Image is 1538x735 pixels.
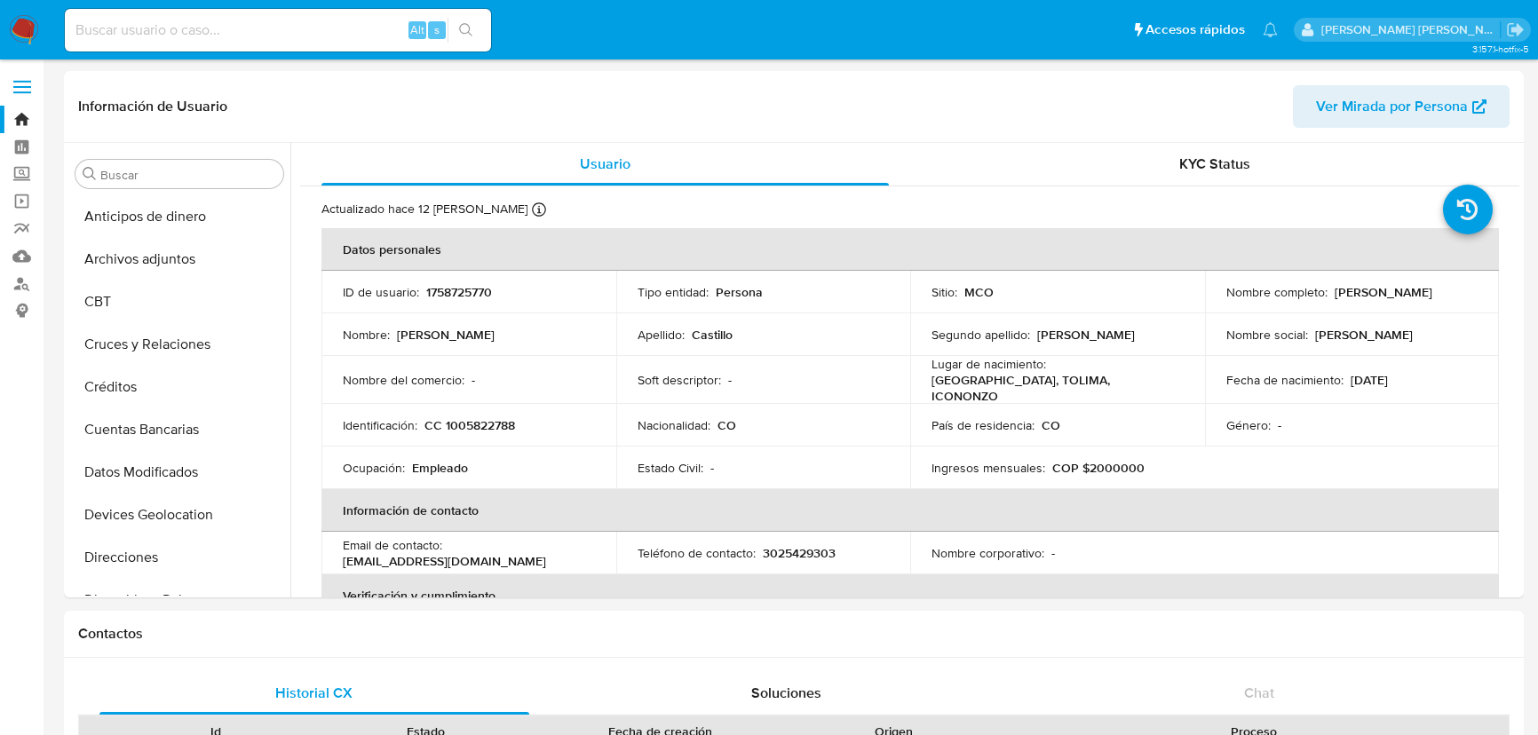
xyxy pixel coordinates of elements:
[343,327,390,343] p: Nombre :
[932,417,1035,433] p: País de residencia :
[1316,85,1468,128] span: Ver Mirada por Persona
[78,98,227,115] h1: Información de Usuario
[710,460,714,476] p: -
[580,154,630,174] span: Usuario
[68,366,290,408] button: Créditos
[964,284,994,300] p: MCO
[717,417,736,433] p: CO
[343,372,464,388] p: Nombre del comercio :
[343,284,419,300] p: ID de usuario :
[728,372,732,388] p: -
[412,460,468,476] p: Empleado
[1052,460,1145,476] p: COP $2000000
[1293,85,1510,128] button: Ver Mirada por Persona
[932,327,1030,343] p: Segundo apellido :
[68,536,290,579] button: Direcciones
[424,417,515,433] p: CC 1005822788
[321,228,1499,271] th: Datos personales
[343,460,405,476] p: Ocupación :
[751,683,821,703] span: Soluciones
[1506,20,1525,39] a: Salir
[68,238,290,281] button: Archivos adjuntos
[78,625,1510,643] h1: Contactos
[716,284,763,300] p: Persona
[343,537,442,553] p: Email de contacto :
[343,417,417,433] p: Identificación :
[1042,417,1060,433] p: CO
[932,284,957,300] p: Sitio :
[638,327,685,343] p: Apellido :
[448,18,484,43] button: search-icon
[68,323,290,366] button: Cruces y Relaciones
[68,195,290,238] button: Anticipos de dinero
[434,21,440,38] span: s
[1226,372,1344,388] p: Fecha de nacimiento :
[410,21,424,38] span: Alt
[763,545,836,561] p: 3025429303
[932,460,1045,476] p: Ingresos mensuales :
[472,372,475,388] p: -
[321,489,1499,532] th: Información de contacto
[1351,372,1388,388] p: [DATE]
[397,327,495,343] p: [PERSON_NAME]
[1244,683,1274,703] span: Chat
[638,417,710,433] p: Nacionalidad :
[932,356,1046,372] p: Lugar de nacimiento :
[1278,417,1281,433] p: -
[68,579,290,621] button: Dispositivos Point
[932,372,1177,404] p: [GEOGRAPHIC_DATA], TOLIMA, ICONONZO
[1146,20,1245,39] span: Accesos rápidos
[1335,284,1432,300] p: [PERSON_NAME]
[321,201,527,217] p: Actualizado hace 12 [PERSON_NAME]
[1037,327,1135,343] p: [PERSON_NAME]
[1051,545,1055,561] p: -
[692,327,733,343] p: Castillo
[83,167,97,181] button: Buscar
[321,574,1499,617] th: Verificación y cumplimiento
[1226,284,1328,300] p: Nombre completo :
[68,494,290,536] button: Devices Geolocation
[68,281,290,323] button: CBT
[638,284,709,300] p: Tipo entidad :
[1226,327,1308,343] p: Nombre social :
[343,553,546,569] p: [EMAIL_ADDRESS][DOMAIN_NAME]
[1263,22,1278,37] a: Notificaciones
[932,545,1044,561] p: Nombre corporativo :
[1315,327,1413,343] p: [PERSON_NAME]
[426,284,492,300] p: 1758725770
[1179,154,1250,174] span: KYC Status
[65,19,491,42] input: Buscar usuario o caso...
[638,372,721,388] p: Soft descriptor :
[68,408,290,451] button: Cuentas Bancarias
[638,545,756,561] p: Teléfono de contacto :
[100,167,276,183] input: Buscar
[275,683,353,703] span: Historial CX
[1226,417,1271,433] p: Género :
[638,460,703,476] p: Estado Civil :
[68,451,290,494] button: Datos Modificados
[1321,21,1501,38] p: leonardo.alvarezortiz@mercadolibre.com.co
